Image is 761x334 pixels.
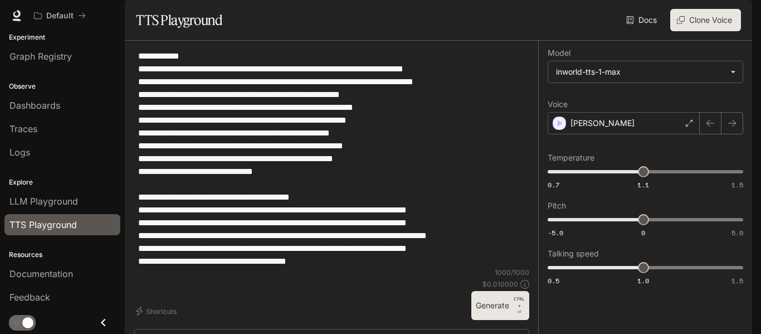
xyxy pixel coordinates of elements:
button: All workspaces [29,4,91,27]
p: Pitch [548,202,566,210]
span: 1.1 [637,180,649,190]
span: 0 [641,228,645,238]
button: Clone Voice [670,9,741,31]
a: Docs [624,9,661,31]
div: inworld-tts-1-max [548,61,743,83]
div: inworld-tts-1-max [556,66,725,78]
p: Voice [548,100,568,108]
button: Shortcuts [134,302,181,320]
p: ⏎ [514,296,525,316]
p: Temperature [548,154,594,162]
h1: TTS Playground [136,9,222,31]
p: $ 0.010000 [482,279,518,289]
span: 1.5 [731,276,743,285]
span: -5.0 [548,228,563,238]
p: [PERSON_NAME] [570,118,635,129]
span: 1.5 [731,180,743,190]
p: CTRL + [514,296,525,309]
p: Default [46,11,74,21]
span: 0.5 [548,276,559,285]
span: 5.0 [731,228,743,238]
button: GenerateCTRL +⏎ [471,291,529,320]
p: Talking speed [548,250,599,258]
span: 0.7 [548,180,559,190]
p: Model [548,49,570,57]
span: 1.0 [637,276,649,285]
